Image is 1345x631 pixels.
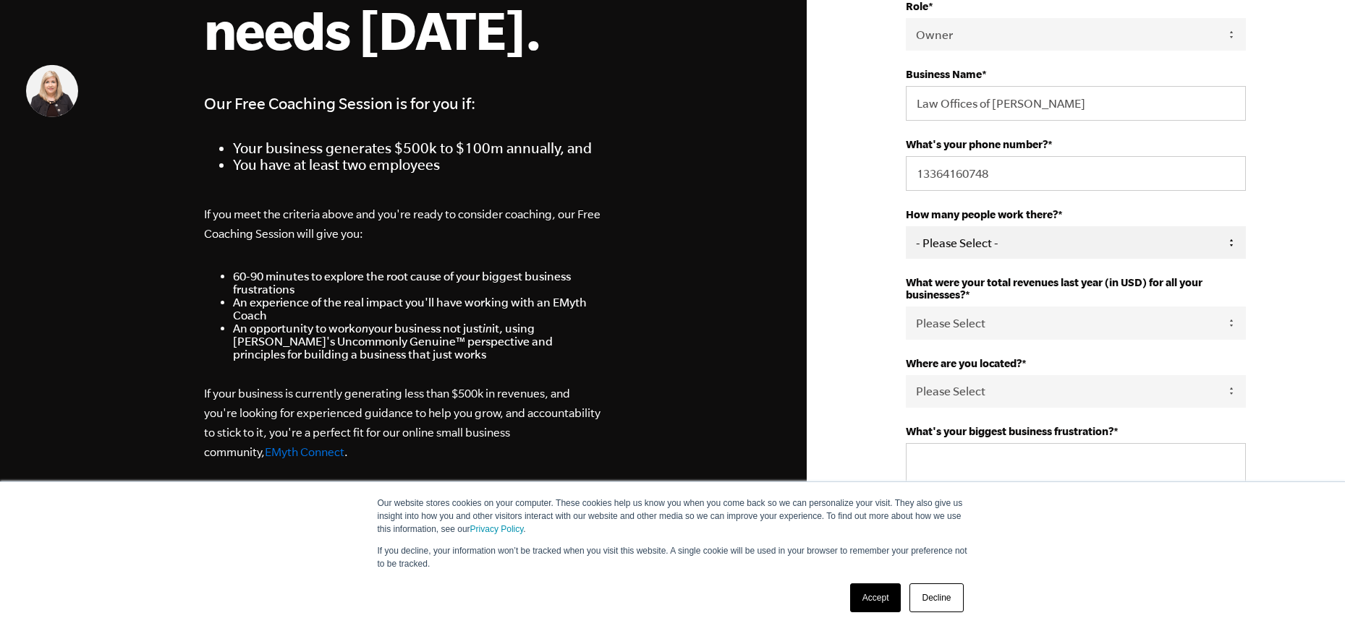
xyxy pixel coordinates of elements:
em: in [483,322,492,335]
p: If you decline, your information won’t be tracked when you visit this website. A single cookie wi... [378,544,968,570]
strong: What's your biggest business frustration? [906,425,1113,437]
li: An opportunity to work your business not just it, using [PERSON_NAME]'s Uncommonly Genuine™ persp... [233,322,603,361]
strong: What's your phone number? [906,138,1048,150]
strong: What were your total revenues last year (in USD) for all your businesses? [906,276,1202,301]
a: Accept [850,583,901,612]
img: Tricia Amara, EMyth Business Coach [26,65,78,117]
a: Decline [909,583,963,612]
a: Privacy Policy [470,524,524,534]
li: 60-90 minutes to explore the root cause of your biggest business frustrations [233,270,603,296]
p: If your business is currently generating less than $500k in revenues, and you're looking for expe... [204,384,603,462]
strong: Business Name [906,68,982,80]
em: on [355,322,368,335]
a: EMyth Connect [265,445,344,458]
strong: Where are you located? [906,357,1022,369]
h4: Our Free Coaching Session is for you if: [204,90,603,116]
li: Your business generates $500k to $100m annually, and [233,139,603,156]
p: If you meet the criteria above and you're ready to consider coaching, our Free Coaching Session w... [204,205,603,244]
strong: How many people work there? [906,208,1058,220]
p: Our website stores cookies on your computer. These cookies help us know you when you come back so... [378,497,968,536]
li: You have at least two employees [233,156,603,173]
li: An experience of the real impact you'll have working with an EMyth Coach [233,296,603,322]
